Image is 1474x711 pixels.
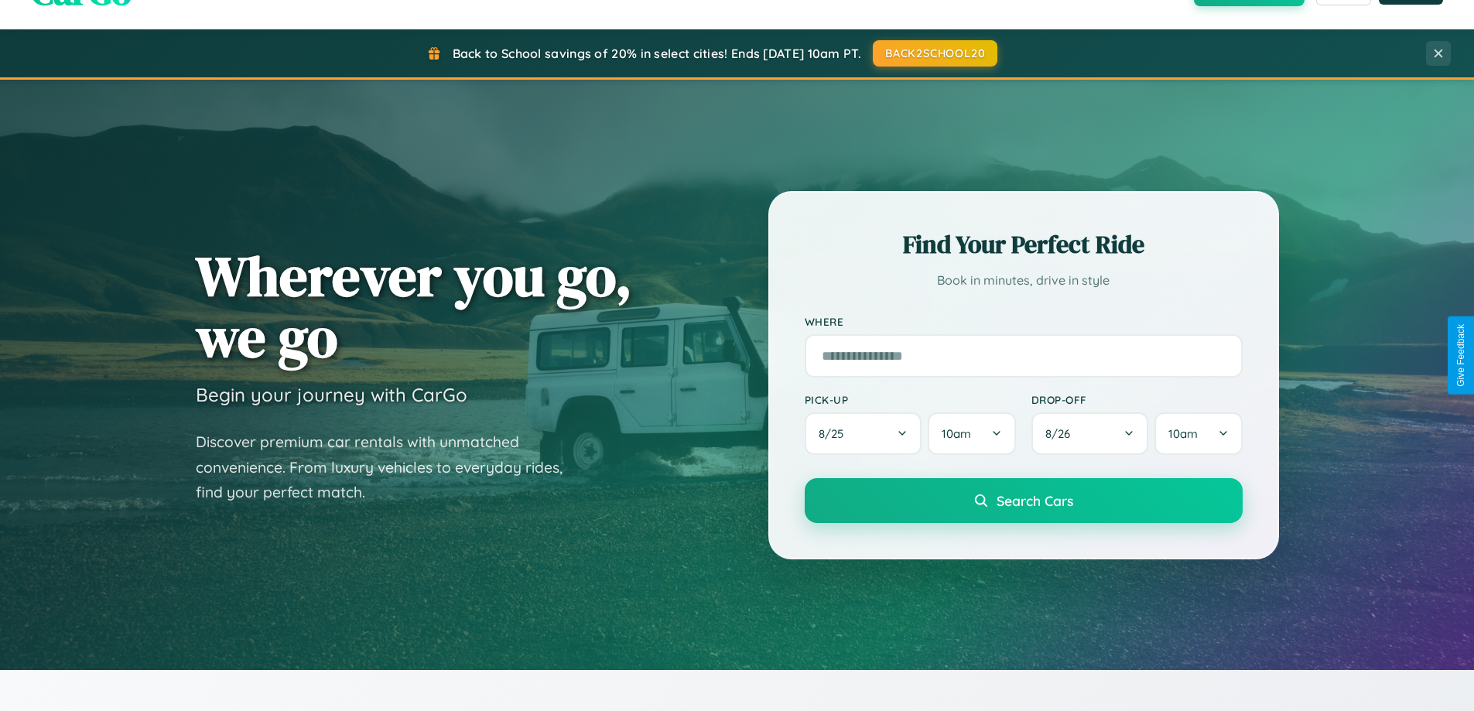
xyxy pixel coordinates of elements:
label: Where [805,315,1243,328]
button: 8/25 [805,412,922,455]
button: 10am [1154,412,1242,455]
p: Discover premium car rentals with unmatched convenience. From luxury vehicles to everyday rides, ... [196,429,583,505]
label: Drop-off [1031,393,1243,406]
button: Search Cars [805,478,1243,523]
span: 10am [942,426,971,441]
div: Give Feedback [1455,324,1466,387]
h1: Wherever you go, we go [196,245,632,367]
span: Search Cars [997,492,1073,509]
p: Book in minutes, drive in style [805,269,1243,292]
span: 8 / 25 [819,426,851,441]
h3: Begin your journey with CarGo [196,383,467,406]
h2: Find Your Perfect Ride [805,227,1243,261]
span: 8 / 26 [1045,426,1078,441]
button: 8/26 [1031,412,1149,455]
label: Pick-up [805,393,1016,406]
button: BACK2SCHOOL20 [873,40,997,67]
span: 10am [1168,426,1198,441]
span: Back to School savings of 20% in select cities! Ends [DATE] 10am PT. [453,46,861,61]
button: 10am [928,412,1015,455]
